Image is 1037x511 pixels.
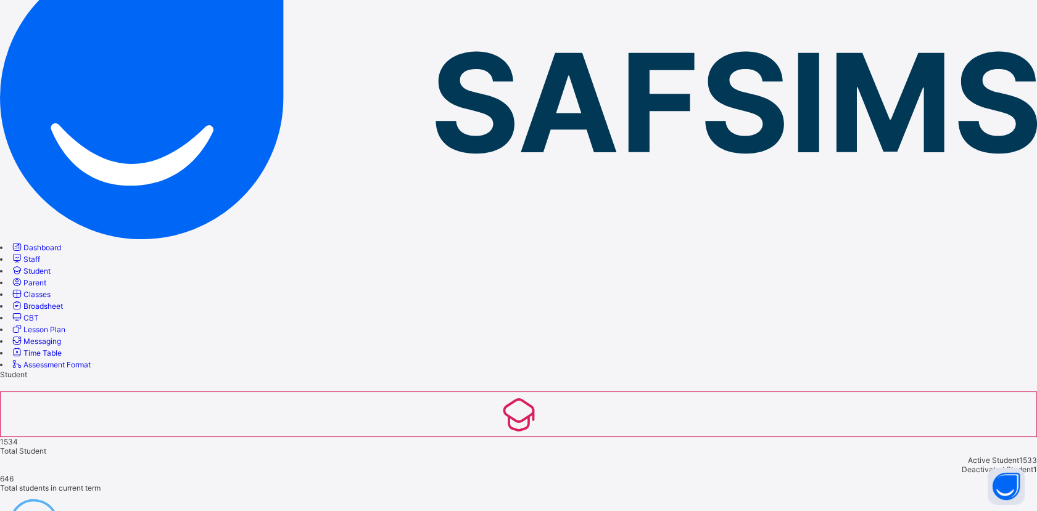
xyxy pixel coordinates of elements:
[10,266,51,276] a: Student
[1033,465,1037,474] span: 1
[10,255,40,264] a: Staff
[23,360,91,369] span: Assessment Format
[10,325,65,334] a: Lesson Plan
[10,313,39,322] a: CBT
[10,278,46,287] a: Parent
[10,290,51,299] a: Classes
[10,301,63,311] a: Broadsheet
[10,360,91,369] a: Assessment Format
[23,301,63,311] span: Broadsheet
[23,313,39,322] span: CBT
[10,243,61,252] a: Dashboard
[23,278,46,287] span: Parent
[23,348,62,358] span: Time Table
[23,337,61,346] span: Messaging
[988,468,1025,505] button: Open asap
[23,325,65,334] span: Lesson Plan
[23,243,61,252] span: Dashboard
[968,456,1019,465] span: Active Student
[1019,456,1037,465] span: 1533
[10,348,62,358] a: Time Table
[962,465,1033,474] span: Deactivated Student
[23,255,40,264] span: Staff
[10,337,61,346] a: Messaging
[23,290,51,299] span: Classes
[23,266,51,276] span: Student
